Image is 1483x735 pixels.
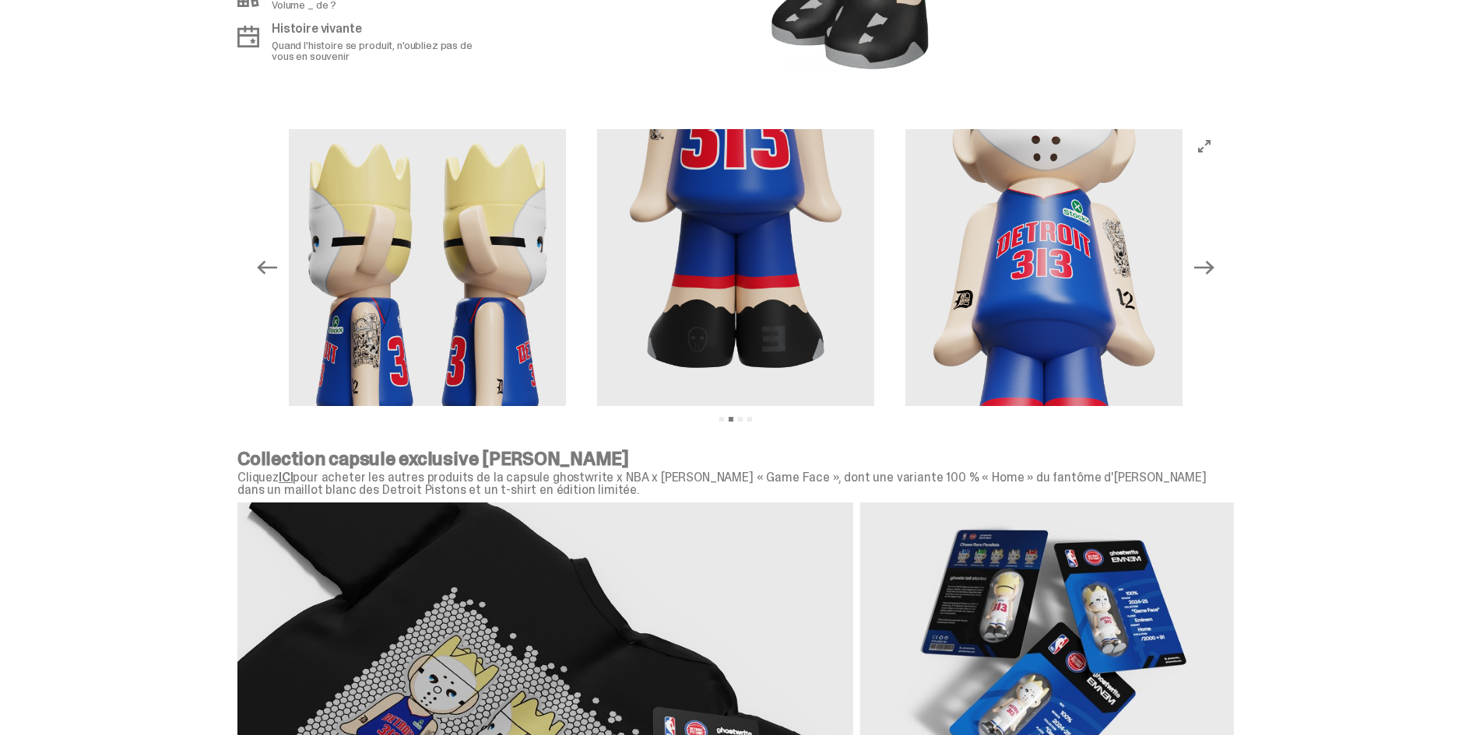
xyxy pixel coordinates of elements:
font: Collection capsule exclusive [PERSON_NAME] [237,446,629,471]
font: Quand l'histoire se produit, n'oubliez pas de vous en souvenir [272,38,473,63]
img: Copy%20of%20Eminem_NBA_400_6.png [905,129,1183,406]
a: ICI [279,469,293,485]
img: Copy%20of%20Eminem_NBA_400_5.png [597,129,874,406]
font: Histoire vivante [272,20,361,37]
img: Copy%20of%20Eminem_NBA_400_4.png [289,129,566,406]
button: Suivant [1187,250,1221,285]
button: Voir en plein écran [1195,137,1214,156]
font: pour acheter les autres produits de la capsule ghostwrite x NBA x [PERSON_NAME] « Game Face », do... [237,469,1207,498]
button: Précédent [250,250,284,285]
font: Cliquez [237,469,279,485]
